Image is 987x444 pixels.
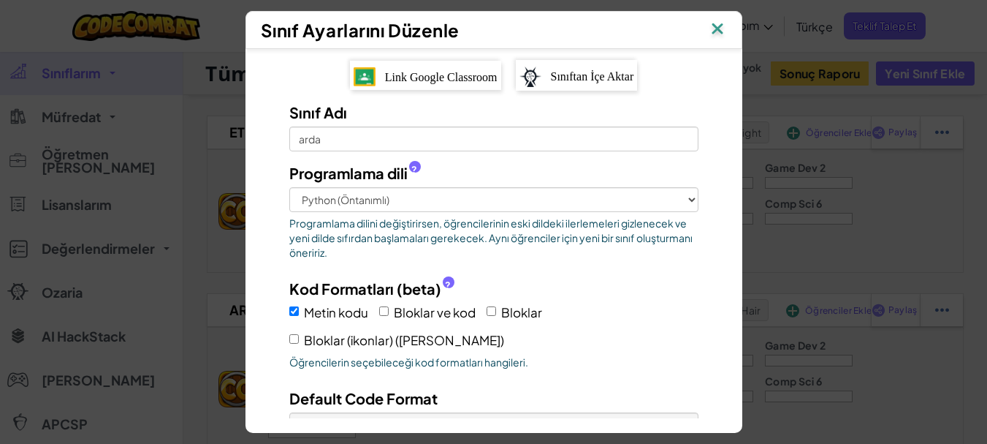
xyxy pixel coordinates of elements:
[289,278,441,299] span: Kod Formatları (beta)
[304,304,368,320] span: Metin kodu
[501,304,542,320] span: Bloklar
[289,389,438,407] span: Default Code Format
[289,216,698,260] span: Programlama dilini değiştirirsen, öğrencilerinin eski dildeki ilerlemeleri gizlenecek ve yeni dil...
[289,103,347,121] span: Sınıf Adı
[304,332,504,348] span: Bloklar (ikonlar) ([PERSON_NAME])
[487,306,496,316] input: Bloklar
[289,334,299,344] input: Bloklar (ikonlar) ([PERSON_NAME])
[385,71,498,83] span: Link Google Classroom
[289,355,698,369] span: Öğrencilerin seçebileceği kod formatları hangileri.
[394,304,476,320] span: Bloklar ve kod
[519,67,541,87] img: ozaria-logo.png
[289,162,408,184] span: Programlama dili
[445,279,451,291] span: ?
[411,164,417,176] span: ?
[354,67,376,86] img: IconGoogleClassroom.svg
[379,306,389,316] input: Bloklar ve kod
[289,306,299,316] input: Metin kodu
[551,70,634,83] span: Sınıftan İçe Aktar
